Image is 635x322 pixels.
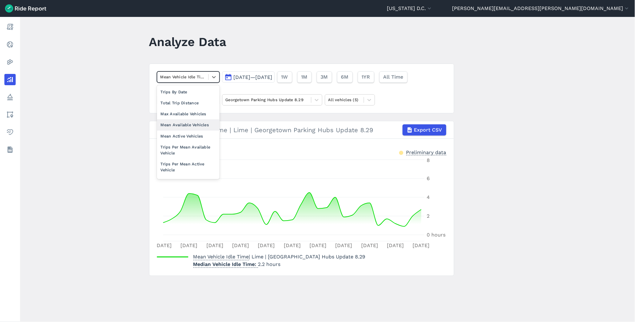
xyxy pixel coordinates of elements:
button: 1W [277,71,292,83]
div: Mean Available Vehicles [157,119,220,130]
img: Ride Report [5,4,46,13]
span: [DATE]—[DATE] [234,74,273,80]
h1: Analyze Data [149,33,226,50]
tspan: 0 hours [427,232,446,238]
a: Heatmaps [4,56,16,68]
span: 1YR [362,73,370,81]
span: 6M [341,73,349,81]
tspan: 6 [427,176,430,182]
button: 6M [337,71,353,83]
tspan: [DATE] [180,242,197,248]
a: Policy [4,91,16,103]
button: [DATE]—[DATE] [222,71,275,83]
tspan: [DATE] [387,242,404,248]
span: All Time [383,73,403,81]
div: Trips Per Mean Available Vehicle [157,142,220,158]
div: Mean Vehicle Idle Time | Lime | Georgetown Parking Hubs Update 8.29 [157,124,446,136]
a: Health [4,127,16,138]
tspan: [DATE] [335,242,352,248]
div: Preliminary data [406,149,446,155]
div: Trips Per Mean Active Vehicle [157,158,220,175]
button: Export CSV [403,124,446,136]
tspan: [DATE] [310,242,326,248]
p: 2.2 hours [193,261,366,268]
a: Areas [4,109,16,120]
tspan: [DATE] [232,242,249,248]
span: Mean Vehicle Idle Time [193,252,249,260]
tspan: [DATE] [206,242,223,248]
tspan: [DATE] [284,242,301,248]
tspan: [DATE] [361,242,378,248]
a: Report [4,21,16,33]
div: Trips By Date [157,86,220,97]
tspan: [DATE] [413,242,430,248]
tspan: 8 [427,158,430,164]
span: | Lime | [GEOGRAPHIC_DATA] Hubs Update 8.29 [193,254,366,260]
a: Analyze [4,74,16,85]
div: Max Available Vehicles [157,108,220,119]
div: Mean Active Vehicles [157,131,220,142]
button: [US_STATE] D.C. [387,5,433,12]
span: Export CSV [414,126,442,134]
button: 1M [297,71,312,83]
span: 3M [321,73,328,81]
span: 1W [281,73,288,81]
span: 1M [301,73,308,81]
tspan: [DATE] [258,242,275,248]
span: Median Vehicle Idle Time [193,259,258,268]
button: 1YR [358,71,374,83]
div: Total Trip Distance [157,97,220,108]
tspan: 2 [427,213,430,219]
a: Datasets [4,144,16,155]
tspan: [DATE] [155,242,172,248]
a: Realtime [4,39,16,50]
button: [PERSON_NAME][EMAIL_ADDRESS][PERSON_NAME][DOMAIN_NAME] [452,5,630,12]
tspan: 4 [427,195,430,200]
button: 3M [317,71,332,83]
button: All Time [379,71,408,83]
